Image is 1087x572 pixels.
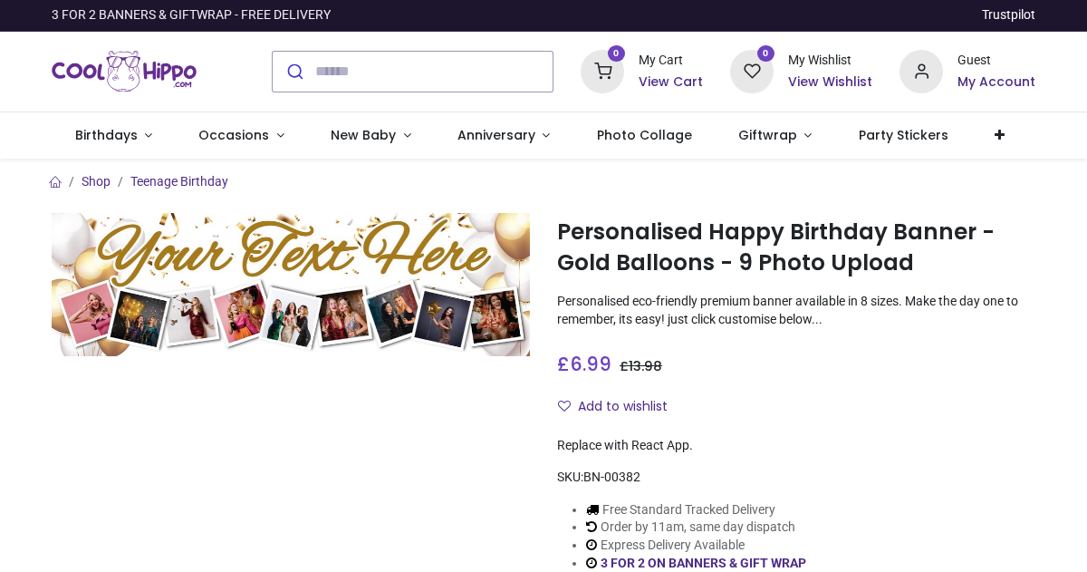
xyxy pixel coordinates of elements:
[583,470,640,484] span: BN-00382
[52,6,331,24] div: 3 FOR 2 BANNERS & GIFTWRAP - FREE DELIVERY
[558,400,571,412] i: Add to wishlist
[715,112,835,160] a: Giftwrap
[557,469,1035,487] div: SKU:
[308,112,435,160] a: New Baby
[557,392,683,422] button: Add to wishlistAdd to wishlist
[75,126,138,144] span: Birthdays
[52,213,530,356] img: Personalised Happy Birthday Banner - Gold Balloons - 9 Photo Upload
[586,537,840,555] li: Express Delivery Available
[331,126,396,144] span: New Baby
[639,73,703,92] a: View Cart
[957,73,1035,92] a: My Account
[457,126,535,144] span: Anniversary
[601,556,806,570] a: 3 FOR 2 ON BANNERS & GIFT WRAP
[557,437,1035,455] div: Replace with React App.
[597,126,692,144] span: Photo Collage
[273,52,315,92] button: Submit
[629,357,662,375] span: 13.98
[434,112,573,160] a: Anniversary
[608,45,625,63] sup: 0
[639,52,703,70] div: My Cart
[738,126,797,144] span: Giftwrap
[788,52,872,70] div: My Wishlist
[557,351,611,377] span: £
[586,501,840,519] li: Free Standard Tracked Delivery
[198,126,269,144] span: Occasions
[82,174,111,189] a: Shop
[557,217,1035,279] h1: Personalised Happy Birthday Banner - Gold Balloons - 9 Photo Upload
[982,6,1035,24] a: Trustpilot
[620,357,662,375] span: £
[757,45,774,63] sup: 0
[788,73,872,92] a: View Wishlist
[130,174,228,189] a: Teenage Birthday
[557,293,1035,328] p: Personalised eco-friendly premium banner available in 8 sizes. Make the day one to remember, its ...
[586,519,840,537] li: Order by 11am, same day dispatch
[52,46,197,97] a: Logo of Cool Hippo
[957,52,1035,70] div: Guest
[176,112,308,160] a: Occasions
[52,112,176,160] a: Birthdays
[52,46,197,97] img: Cool Hippo
[730,63,774,77] a: 0
[581,63,624,77] a: 0
[570,351,611,377] span: 6.99
[859,126,948,144] span: Party Stickers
